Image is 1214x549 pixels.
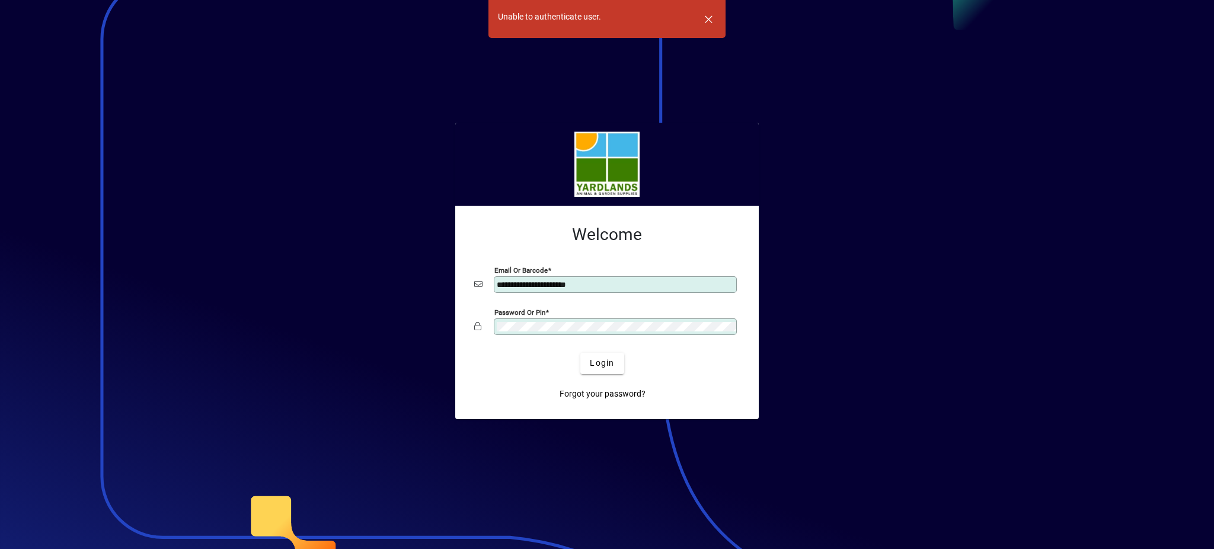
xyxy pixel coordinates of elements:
button: Login [580,353,624,374]
button: Dismiss [694,5,723,33]
mat-label: Password or Pin [494,308,545,316]
h2: Welcome [474,225,740,245]
mat-label: Email or Barcode [494,266,548,274]
span: Forgot your password? [560,388,646,400]
span: Login [590,357,614,369]
a: Forgot your password? [555,384,650,405]
div: Unable to authenticate user. [498,11,601,23]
